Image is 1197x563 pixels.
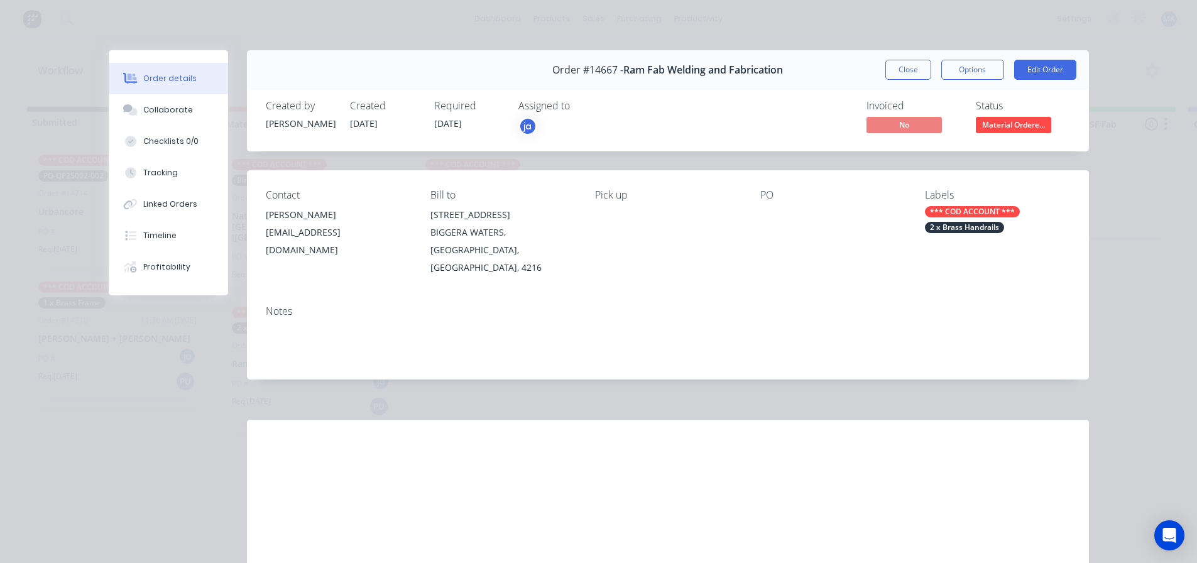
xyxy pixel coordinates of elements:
div: [PERSON_NAME] [266,206,410,224]
div: Pick up [595,189,740,201]
div: [PERSON_NAME] [266,117,335,130]
div: Assigned to [518,100,644,112]
div: Labels [925,189,1069,201]
div: Linked Orders [143,199,197,210]
span: Material Ordere... [976,117,1051,133]
div: Contact [266,189,410,201]
div: Order details [143,73,197,84]
button: Options [941,60,1004,80]
div: Created [350,100,419,112]
span: Ram Fab Welding and Fabrication [623,64,783,76]
div: [PERSON_NAME][EMAIL_ADDRESS][DOMAIN_NAME] [266,206,410,259]
div: Profitability [143,261,190,273]
button: Profitability [109,251,228,283]
div: Invoiced [866,100,961,112]
div: Checklists 0/0 [143,136,199,147]
div: Notes [266,305,1070,317]
div: BIGGERA WATERS, [GEOGRAPHIC_DATA], [GEOGRAPHIC_DATA], 4216 [430,224,575,276]
div: [STREET_ADDRESS]BIGGERA WATERS, [GEOGRAPHIC_DATA], [GEOGRAPHIC_DATA], 4216 [430,206,575,276]
button: Edit Order [1014,60,1076,80]
button: Collaborate [109,94,228,126]
div: Bill to [430,189,575,201]
button: ja [518,117,537,136]
div: 2 x Brass Handrails [925,222,1004,233]
button: Checklists 0/0 [109,126,228,157]
button: Linked Orders [109,189,228,220]
div: Open Intercom Messenger [1154,520,1184,550]
div: Required [434,100,503,112]
div: Timeline [143,230,177,241]
button: Order details [109,63,228,94]
div: PO [760,189,905,201]
span: [DATE] [350,118,378,129]
div: [EMAIL_ADDRESS][DOMAIN_NAME] [266,224,410,259]
span: No [866,117,942,133]
button: Tracking [109,157,228,189]
button: Timeline [109,220,228,251]
span: Order #14667 - [552,64,623,76]
span: [DATE] [434,118,462,129]
button: Close [885,60,931,80]
div: Collaborate [143,104,193,116]
div: Tracking [143,167,178,178]
button: Material Ordere... [976,117,1051,136]
div: [STREET_ADDRESS] [430,206,575,224]
div: Created by [266,100,335,112]
div: Status [976,100,1070,112]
